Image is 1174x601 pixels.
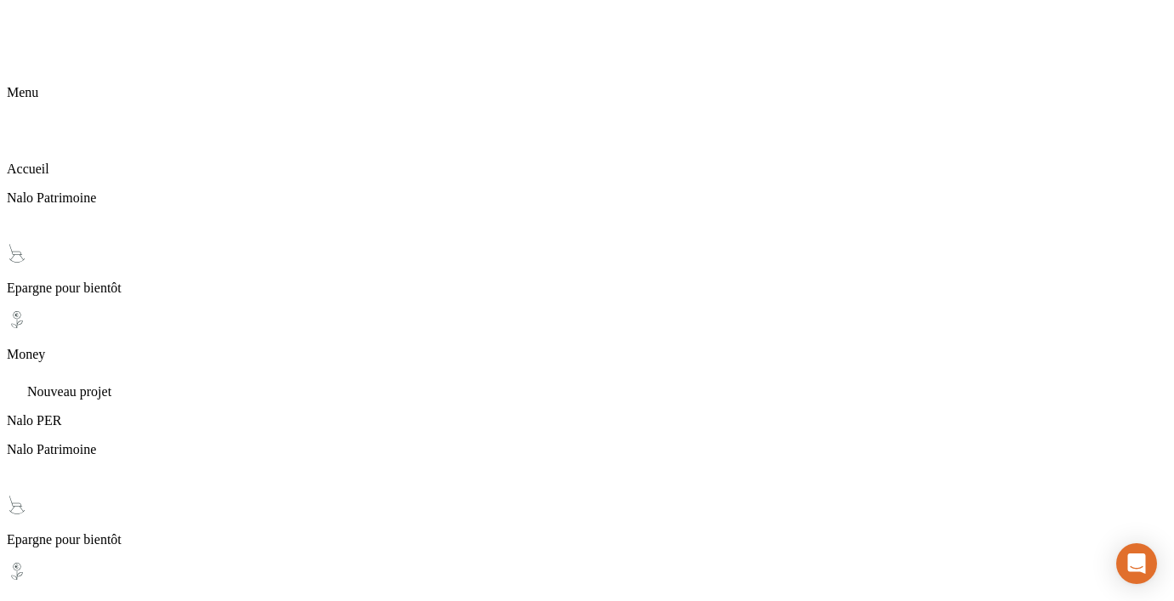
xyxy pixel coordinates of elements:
[27,384,111,399] span: Nouveau projet
[7,162,1167,177] p: Accueil
[7,281,1167,296] p: Epargne pour bientôt
[7,309,1167,362] div: Money
[7,376,1167,400] div: Nouveau projet
[7,495,1167,547] div: Epargne pour bientôt
[7,532,1167,547] p: Epargne pour bientôt
[7,413,1167,428] p: Nalo PER
[7,243,1167,296] div: Epargne pour bientôt
[7,124,1167,177] div: Accueil
[1116,543,1157,584] div: Ouvrir le Messenger Intercom
[7,442,1167,457] p: Nalo Patrimoine
[7,347,1167,362] p: Money
[7,85,38,99] span: Menu
[7,190,1167,206] p: Nalo Patrimoine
